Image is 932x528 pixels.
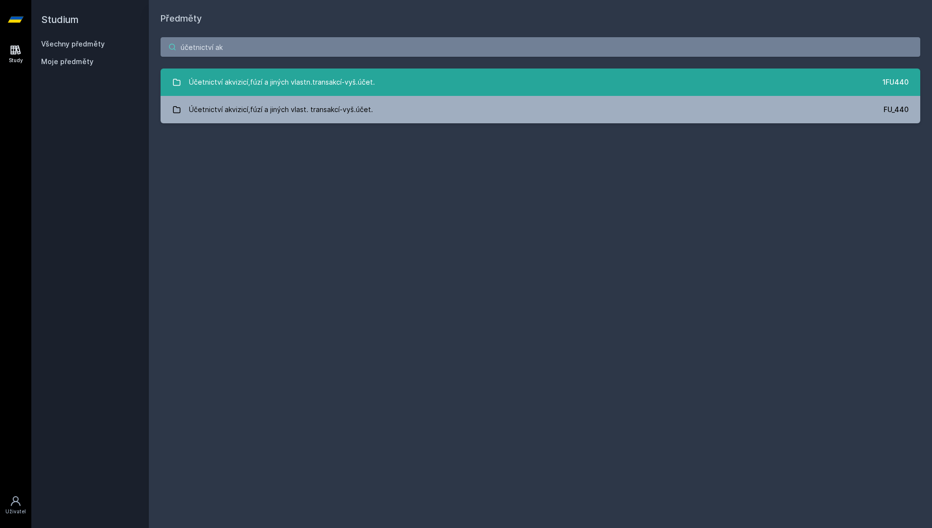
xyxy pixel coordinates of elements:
[161,69,920,96] a: Účetnictví akvizicí,fúzí a jiných vlastn.transakcí-vyš.účet. 1FU440
[884,105,909,115] div: FU_440
[161,96,920,123] a: Účetnictví akvizicí,fúzí a jiných vlast. transakcí-vyš.účet. FU_440
[9,57,23,64] div: Study
[41,57,93,67] span: Moje předměty
[2,490,29,520] a: Uživatel
[161,37,920,57] input: Název nebo ident předmětu…
[2,39,29,69] a: Study
[41,40,105,48] a: Všechny předměty
[161,12,920,25] h1: Předměty
[5,508,26,515] div: Uživatel
[189,72,375,92] div: Účetnictví akvizicí,fúzí a jiných vlastn.transakcí-vyš.účet.
[189,100,373,119] div: Účetnictví akvizicí,fúzí a jiných vlast. transakcí-vyš.účet.
[883,77,909,87] div: 1FU440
